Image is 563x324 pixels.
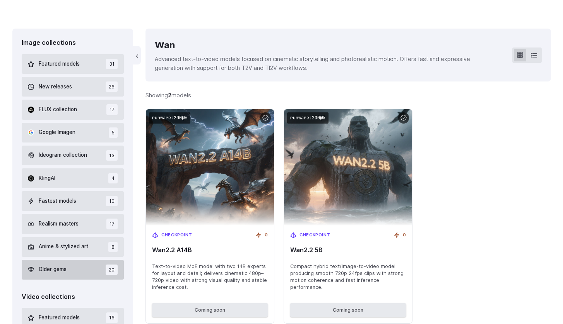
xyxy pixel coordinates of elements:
[403,232,406,239] span: 0
[106,219,118,229] span: 17
[109,127,118,138] span: 5
[161,232,192,239] span: Checkpoint
[39,243,88,251] span: Anime & stylized art
[39,174,55,183] span: KlingAI
[287,112,329,124] code: runware:200@5
[265,232,268,239] span: 0
[39,128,75,137] span: Google Imagen
[133,46,141,64] button: ‹
[22,214,124,234] button: Realism masters 17
[290,246,406,254] span: Wan2.2 5B
[145,91,191,100] div: Showing models
[39,105,77,114] span: FLUX collection
[39,83,72,91] span: New releases
[106,312,118,323] span: 16
[284,109,412,226] img: Wan2.2 5B
[39,314,80,322] span: Featured models
[22,54,124,74] button: Featured models 31
[22,260,124,280] button: Older gems 20
[106,59,118,69] span: 31
[152,303,268,317] button: Coming soon
[39,151,87,159] span: Ideogram collection
[290,303,406,317] button: Coming soon
[39,197,76,205] span: Fastest models
[106,150,118,161] span: 13
[22,146,124,165] button: Ideogram collection 13
[22,191,124,211] button: Fastest models 10
[155,54,500,72] p: Advanced text-to-video models focused on cinematic storytelling and photorealistic motion. Offers...
[106,104,118,115] span: 17
[39,265,67,274] span: Older gems
[106,265,118,275] span: 20
[39,60,80,68] span: Featured models
[108,173,118,183] span: 4
[22,168,124,188] button: KlingAI 4
[168,92,171,98] strong: 2
[22,292,124,302] div: Video collections
[39,220,79,228] span: Realism masters
[155,38,500,53] div: Wan
[106,196,118,206] span: 10
[108,242,118,252] span: 8
[22,77,124,97] button: New releases 26
[106,81,118,92] span: 26
[149,112,190,124] code: runware:200@6
[22,38,124,48] div: Image collections
[22,237,124,257] button: Anime & stylized art 8
[152,246,268,254] span: Wan2.2 A14B
[299,232,330,239] span: Checkpoint
[22,100,124,119] button: FLUX collection 17
[290,263,406,291] span: Compact hybrid text/image-to-video model producing smooth 720p 24fps clips with strong motion coh...
[22,123,124,142] button: Google Imagen 5
[152,263,268,291] span: Text-to-video MoE model with two 14B experts for layout and detail; delivers cinematic 480p–720p ...
[146,109,274,226] img: Wan2.2 A14B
